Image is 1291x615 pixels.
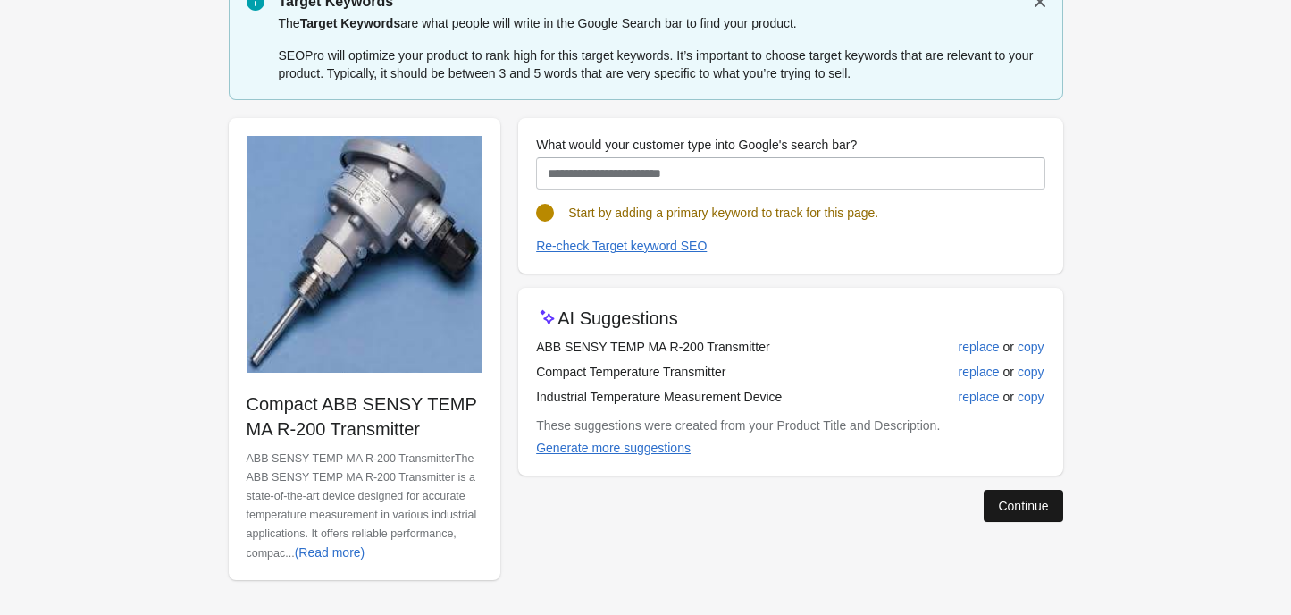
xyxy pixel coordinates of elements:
div: copy [1018,340,1044,354]
span: SEOPro will optimize your product to rank high for this target keywords. It’s important to choose... [279,48,1034,80]
td: ABB SENSY TEMP MA R-200 Transmitter [536,334,914,359]
div: replace [959,340,1000,354]
span: or [999,363,1017,381]
button: copy [1010,331,1052,363]
td: Compact Temperature Transmitter [536,359,914,384]
div: Continue [998,499,1048,513]
div: Generate more suggestions [536,441,691,455]
p: Compact ABB SENSY TEMP MA R-200 Transmitter [247,392,483,442]
button: (Read more) [288,536,373,569]
span: or [999,388,1017,406]
label: What would your customer type into Google's search bar? [536,136,857,154]
span: Start by adding a primary keyword to track for this page. [568,206,878,220]
button: Continue [984,490,1062,522]
div: replace [959,365,1000,379]
button: replace [951,356,1007,388]
button: Re-check Target keyword SEO [529,230,714,262]
p: AI Suggestions [557,306,678,331]
div: (Read more) [295,545,365,560]
div: copy [1018,390,1044,404]
span: or [999,338,1017,356]
button: copy [1010,356,1052,388]
div: copy [1018,365,1044,379]
span: The are what people will write in the Google Search bar to find your product. [279,16,797,30]
button: replace [951,331,1007,363]
div: Re-check Target keyword SEO [536,239,707,253]
button: replace [951,381,1007,413]
div: replace [959,390,1000,404]
span: Target Keywords [300,16,401,30]
img: compact-abb-sensy-temp-ma-r-200-transmitter-ram-automations.jpg [247,136,483,373]
span: ABB SENSY TEMP MA R-200 TransmitterThe ABB SENSY TEMP MA R-200 Transmitter is a state-of-the-art ... [247,452,477,560]
span: These suggestions were created from your Product Title and Description. [536,418,940,433]
button: Generate more suggestions [529,432,698,464]
td: Industrial Temperature Measurement Device [536,384,914,409]
button: copy [1010,381,1052,413]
